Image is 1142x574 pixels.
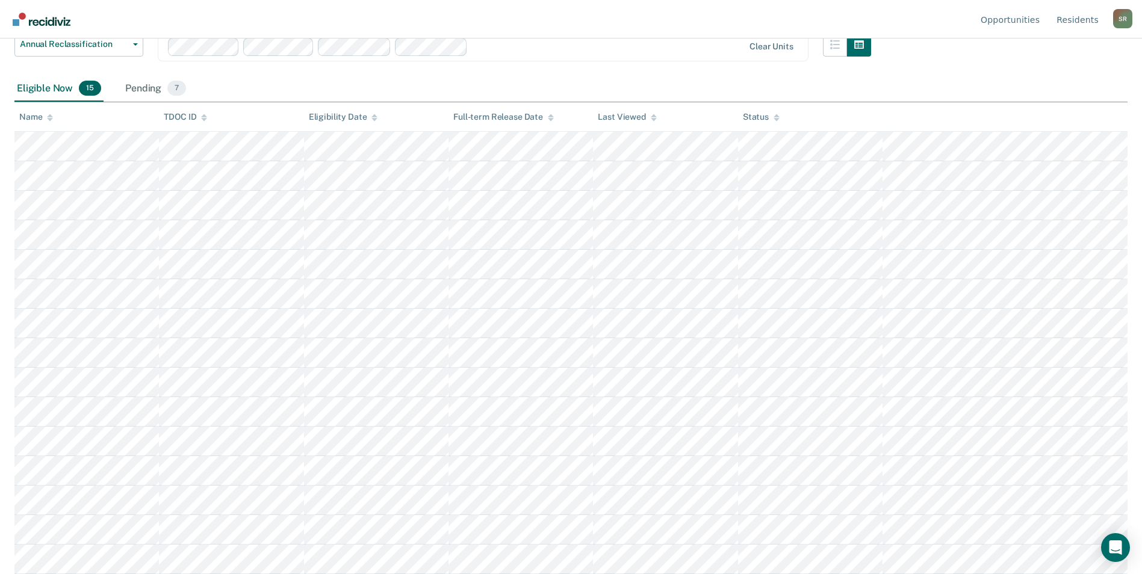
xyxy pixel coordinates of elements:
[453,112,554,122] div: Full-term Release Date
[14,76,104,102] div: Eligible Now15
[743,112,780,122] div: Status
[164,112,207,122] div: TDOC ID
[167,81,186,96] span: 7
[309,112,378,122] div: Eligibility Date
[20,39,128,49] span: Annual Reclassification
[1113,9,1132,28] div: S R
[598,112,656,122] div: Last Viewed
[79,81,101,96] span: 15
[1113,9,1132,28] button: Profile dropdown button
[123,76,188,102] div: Pending7
[13,13,70,26] img: Recidiviz
[749,42,793,52] div: Clear units
[1101,533,1130,562] div: Open Intercom Messenger
[14,32,143,57] button: Annual Reclassification
[19,112,53,122] div: Name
